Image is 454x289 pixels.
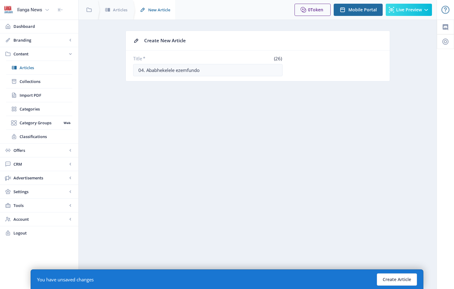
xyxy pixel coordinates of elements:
[13,175,67,181] span: Advertisements
[13,51,67,57] span: Content
[348,7,377,12] span: Mobile Portal
[13,216,67,222] span: Account
[113,7,127,13] span: Articles
[144,36,382,45] div: Create New Article
[334,4,383,16] button: Mobile Portal
[377,273,417,286] button: Create Article
[148,7,170,13] span: New Article
[13,23,73,29] span: Dashboard
[310,7,323,13] span: Token
[386,4,432,16] button: Live Preview
[13,37,67,43] span: Branding
[62,120,72,126] nb-badge: Web
[20,92,72,98] span: Import PDF
[13,202,67,208] span: Tools
[4,5,13,15] img: 6e32966d-d278-493e-af78-9af65f0c2223.png
[133,55,205,62] label: Title
[37,276,94,283] div: You have unsaved changes
[6,130,72,143] a: Classifications
[133,64,283,76] input: What's the title of your article?
[273,55,283,62] span: (26)
[20,106,72,112] span: Categories
[20,133,72,140] span: Classifications
[6,116,72,129] a: Category GroupsWeb
[13,161,67,167] span: CRM
[13,147,67,153] span: Offers
[13,189,67,195] span: Settings
[20,78,72,84] span: Collections
[13,230,73,236] span: Logout
[17,3,42,17] div: Ilanga News
[6,102,72,116] a: Categories
[396,7,422,12] span: Live Preview
[20,65,72,71] span: Articles
[6,61,72,74] a: Articles
[6,88,72,102] a: Import PDF
[20,120,62,126] span: Category Groups
[6,75,72,88] a: Collections
[295,4,331,16] button: 0Token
